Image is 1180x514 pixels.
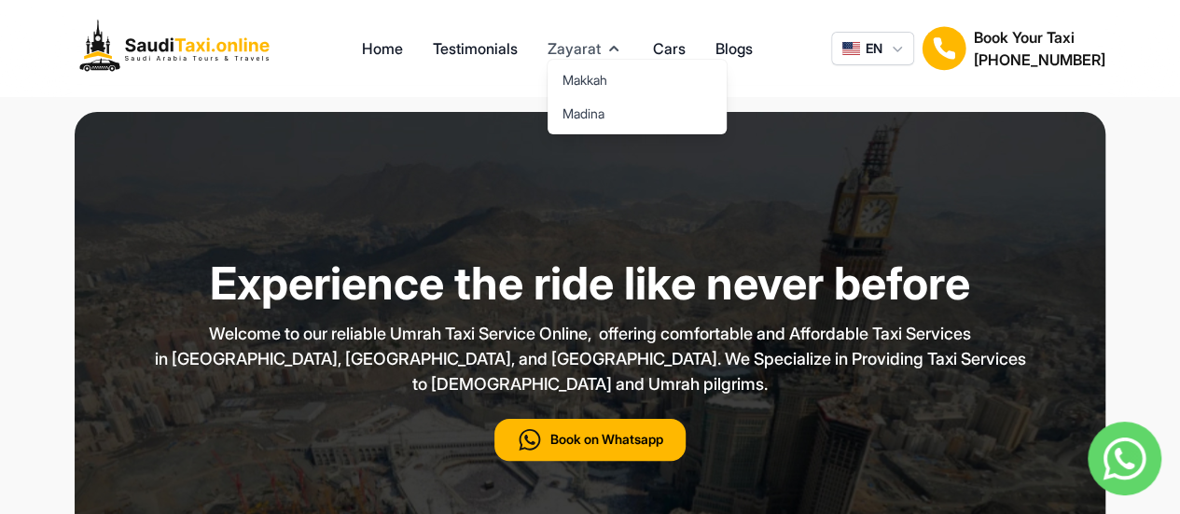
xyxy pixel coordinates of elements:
img: call [517,426,543,453]
img: Logo [75,15,284,82]
div: Book Your Taxi [974,26,1105,71]
img: whatsapp [1088,422,1161,495]
button: Zayarat [548,37,623,60]
a: Home [362,37,403,60]
span: EN [866,39,882,58]
h2: [PHONE_NUMBER] [974,49,1105,71]
a: Makkah [548,63,727,97]
p: Welcome to our reliable Umrah Taxi Service Online, offering comfortable and Affordable Taxi Servi... [124,321,1057,396]
img: Book Your Taxi [922,26,966,71]
h1: Experience the ride like never before [124,261,1057,306]
button: EN [831,32,914,65]
a: Cars [653,37,686,60]
a: Blogs [715,37,753,60]
a: Madina [548,97,727,131]
h1: Book Your Taxi [974,26,1105,49]
button: Book on Whatsapp [494,419,686,461]
a: Testimonials [433,37,518,60]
